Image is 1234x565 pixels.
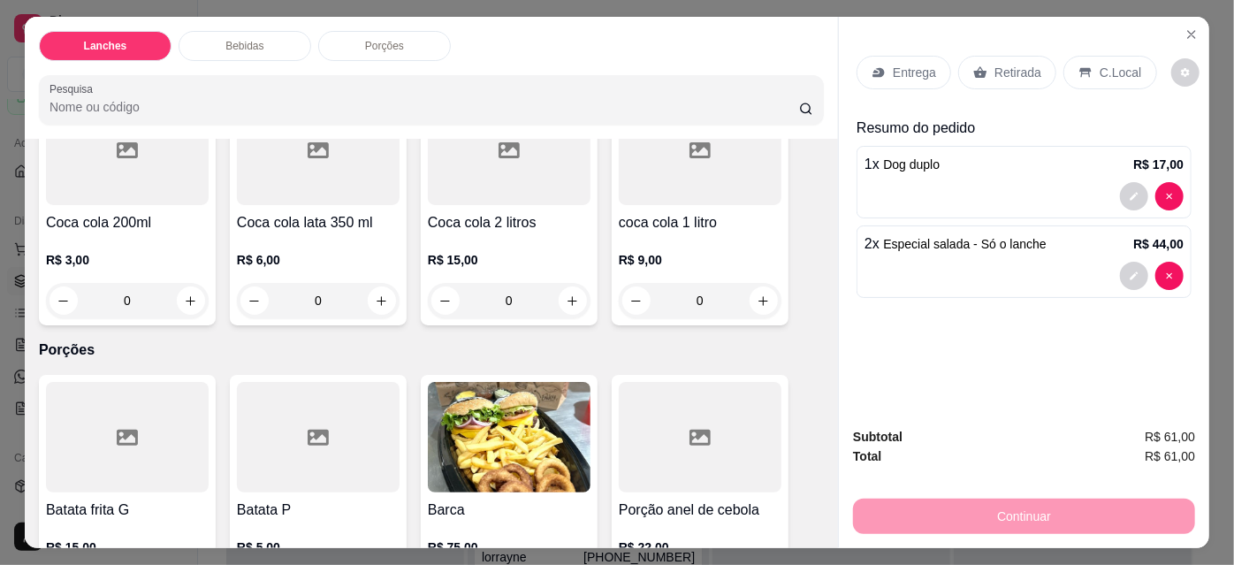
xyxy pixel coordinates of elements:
button: decrease-product-quantity [1120,182,1148,210]
p: C.Local [1100,64,1141,81]
p: R$ 3,00 [46,251,209,269]
p: R$ 44,00 [1133,235,1184,253]
button: decrease-product-quantity [1155,182,1184,210]
label: Pesquisa [50,81,99,96]
h4: Coca cola lata 350 ml [237,212,400,233]
button: decrease-product-quantity [431,286,460,315]
button: decrease-product-quantity [1171,58,1200,87]
strong: Total [853,449,881,463]
h4: Coca cola 200ml [46,212,209,233]
p: Lanches [84,39,127,53]
p: Bebidas [225,39,263,53]
h4: Porção anel de cebola [619,500,781,521]
button: decrease-product-quantity [1155,262,1184,290]
p: Porções [365,39,404,53]
h4: Batata P [237,500,400,521]
span: Especial salada - Só o lanche [883,237,1046,251]
p: Retirada [994,64,1041,81]
p: R$ 17,00 [1133,156,1184,173]
h4: coca cola 1 litro [619,212,781,233]
button: decrease-product-quantity [240,286,269,315]
button: decrease-product-quantity [50,286,78,315]
span: R$ 61,00 [1145,427,1195,447]
button: increase-product-quantity [750,286,778,315]
p: 2 x [865,233,1047,255]
button: increase-product-quantity [177,286,205,315]
p: R$ 15,00 [46,538,209,556]
p: R$ 6,00 [237,251,400,269]
p: 1 x [865,154,940,175]
p: Entrega [893,64,936,81]
strong: Subtotal [853,430,903,444]
button: increase-product-quantity [368,286,396,315]
p: R$ 75,00 [428,538,590,556]
span: R$ 61,00 [1145,447,1195,466]
p: Resumo do pedido [857,118,1192,139]
h4: Coca cola 2 litros [428,212,590,233]
span: Dog duplo [883,157,940,172]
img: product-image [428,382,590,492]
h4: Barca [428,500,590,521]
p: R$ 9,00 [619,251,781,269]
button: Close [1177,20,1206,49]
button: decrease-product-quantity [1120,262,1148,290]
h4: Batata frita G [46,500,209,521]
button: increase-product-quantity [559,286,587,315]
button: decrease-product-quantity [622,286,651,315]
p: Porções [39,340,824,361]
p: R$ 22,00 [619,538,781,556]
p: R$ 15,00 [428,251,590,269]
p: R$ 5,00 [237,538,400,556]
input: Pesquisa [50,98,799,116]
